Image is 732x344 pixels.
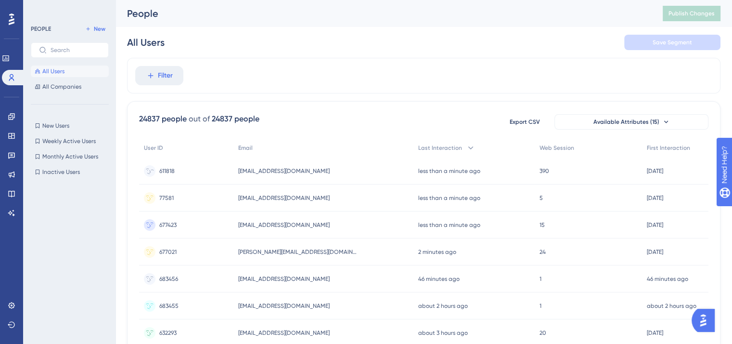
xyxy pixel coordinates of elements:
time: less than a minute ago [418,195,480,201]
time: about 3 hours ago [418,330,468,336]
span: 20 [539,329,546,337]
span: Publish Changes [668,10,715,17]
span: Export CSV [510,118,540,126]
span: 632293 [159,329,177,337]
time: 46 minutes ago [647,276,688,282]
time: 2 minutes ago [418,249,456,255]
span: Available Attributes (15) [593,118,659,126]
span: 5 [539,194,543,202]
button: Save Segment [624,35,720,50]
div: out of [189,113,210,125]
span: 1 [539,275,541,283]
span: [EMAIL_ADDRESS][DOMAIN_NAME] [238,221,330,229]
div: People [127,7,639,20]
button: Weekly Active Users [31,135,109,147]
span: Weekly Active Users [42,137,96,145]
iframe: UserGuiding AI Assistant Launcher [692,306,720,335]
span: 677021 [159,248,177,256]
input: Search [51,47,101,53]
time: [DATE] [647,330,663,336]
span: [EMAIL_ADDRESS][DOMAIN_NAME] [238,194,330,202]
time: less than a minute ago [418,222,480,228]
button: Inactive Users [31,166,109,178]
span: 390 [539,167,549,175]
span: 683455 [159,302,179,310]
button: New [82,23,109,35]
span: 683456 [159,275,178,283]
div: 24837 people [212,113,259,125]
button: Publish Changes [663,6,720,21]
span: All Users [42,67,64,75]
time: [DATE] [647,222,663,228]
span: [PERSON_NAME][EMAIL_ADDRESS][DOMAIN_NAME] [238,248,359,256]
time: [DATE] [647,168,663,174]
span: [EMAIL_ADDRESS][DOMAIN_NAME] [238,329,330,337]
span: Save Segment [653,39,692,46]
time: [DATE] [647,249,663,255]
span: Monthly Active Users [42,153,98,160]
time: about 2 hours ago [647,303,696,309]
span: Last Interaction [418,144,462,152]
button: Available Attributes (15) [554,114,708,130]
span: All Companies [42,83,81,91]
div: PEOPLE [31,25,51,33]
span: 611818 [159,167,175,175]
span: 677423 [159,221,177,229]
div: 24837 people [139,113,187,125]
div: All Users [127,36,165,49]
span: New Users [42,122,69,130]
span: [EMAIL_ADDRESS][DOMAIN_NAME] [238,302,330,310]
span: 15 [539,221,545,229]
span: Need Help? [23,2,60,14]
button: Monthly Active Users [31,151,109,162]
span: Email [238,144,253,152]
time: less than a minute ago [418,168,480,174]
button: Filter [135,66,183,85]
time: [DATE] [647,195,663,201]
span: 1 [539,302,541,310]
span: User ID [144,144,163,152]
span: Inactive Users [42,168,80,176]
span: 24 [539,248,546,256]
button: New Users [31,120,109,132]
button: All Companies [31,81,109,93]
span: Filter [158,70,173,81]
span: [EMAIL_ADDRESS][DOMAIN_NAME] [238,275,330,283]
span: New [94,25,105,33]
span: [EMAIL_ADDRESS][DOMAIN_NAME] [238,167,330,175]
span: 77581 [159,194,174,202]
span: First Interaction [647,144,690,152]
span: Web Session [539,144,574,152]
time: 46 minutes ago [418,276,460,282]
time: about 2 hours ago [418,303,468,309]
button: All Users [31,66,109,77]
button: Export CSV [501,114,549,130]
